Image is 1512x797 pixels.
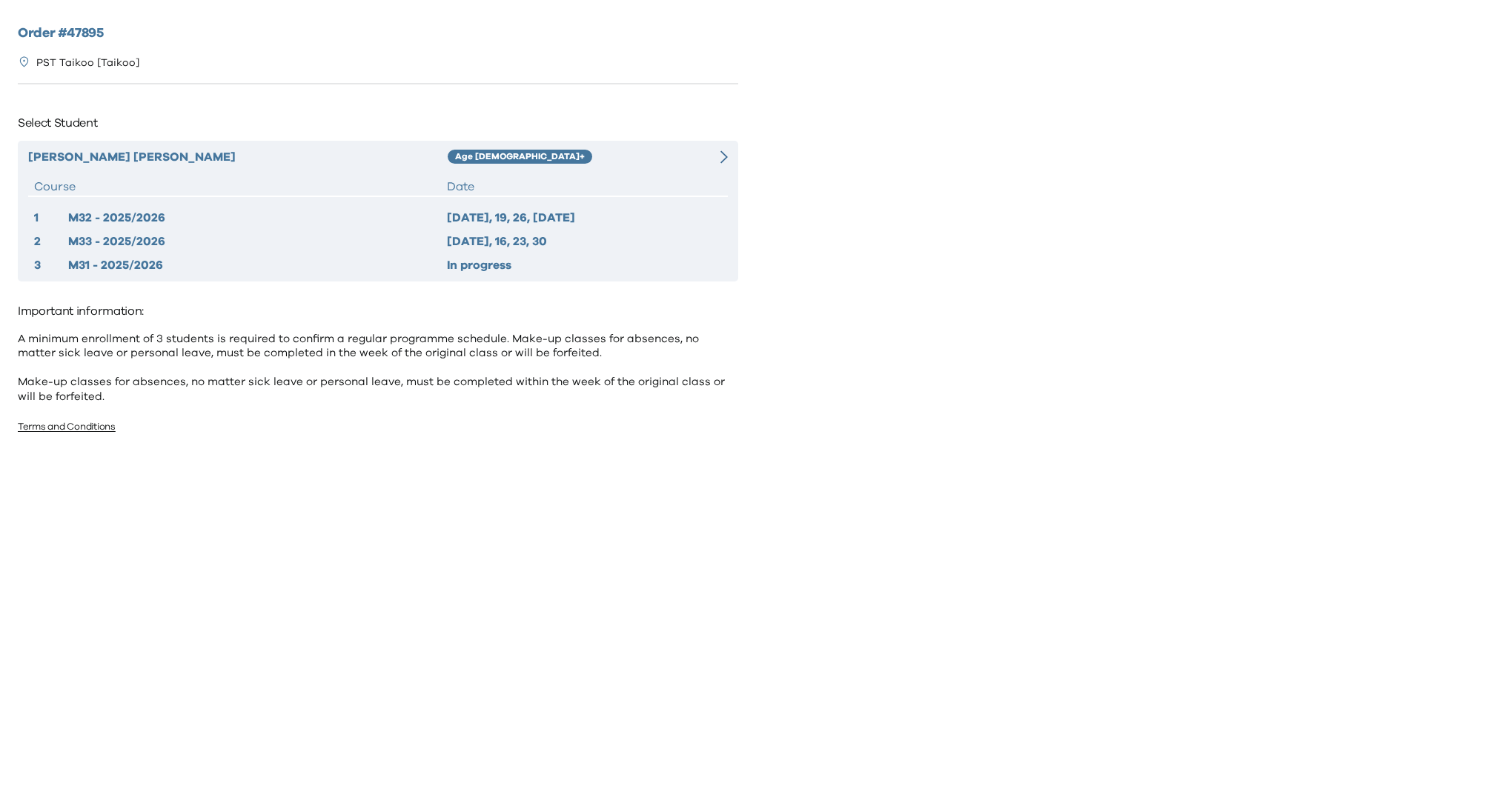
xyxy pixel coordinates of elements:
div: 2 [34,233,68,250]
h2: Order # 47895 [18,24,738,44]
div: [DATE], 19, 26, [DATE] [447,209,722,227]
a: Terms and Conditions [18,422,116,432]
div: 3 [34,256,68,274]
div: Date [447,178,722,196]
p: Select Student [18,111,738,135]
div: 1 [34,209,68,227]
div: Course [34,178,447,196]
div: [PERSON_NAME] [PERSON_NAME] [28,148,448,166]
div: M31 - 2025/2026 [68,256,446,274]
div: [DATE], 16, 23, 30 [447,233,722,250]
div: In progress [447,256,722,274]
div: Age [DEMOGRAPHIC_DATA]+ [448,150,592,164]
p: PST Taikoo [Taikoo] [36,56,139,71]
p: Important information: [18,299,738,323]
div: M32 - 2025/2026 [68,209,446,227]
p: A minimum enrollment of 3 students is required to confirm a regular programme schedule. Make-up c... [18,332,738,404]
div: M33 - 2025/2026 [68,233,446,250]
